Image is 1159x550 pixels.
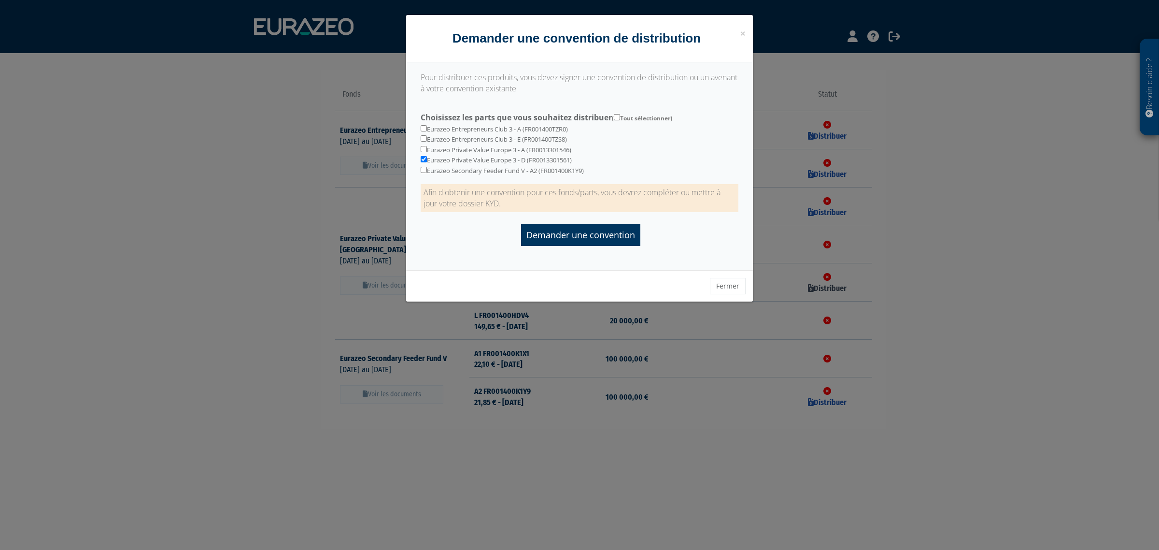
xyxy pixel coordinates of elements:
[413,109,746,175] div: Eurazeo Entrepreneurs Club 3 - A (FR001400TZR0) Eurazeo Entrepreneurs Club 3 - E (FR001400TZS8) E...
[421,72,738,94] p: Pour distribuer ces produits, vous devez signer une convention de distribution ou un avenant à vo...
[612,114,672,122] span: ( Tout sélectionner)
[710,278,746,294] button: Fermer
[413,109,746,123] label: Choisissez les parts que vous souhaitez distribuer
[1144,44,1155,131] p: Besoin d'aide ?
[421,184,738,212] p: Afin d'obtenir une convention pour ces fonds/parts, vous devrez compléter ou mettre à jour votre ...
[740,27,746,40] span: ×
[521,224,640,246] input: Demander une convention
[413,29,746,47] h4: Demander une convention de distribution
